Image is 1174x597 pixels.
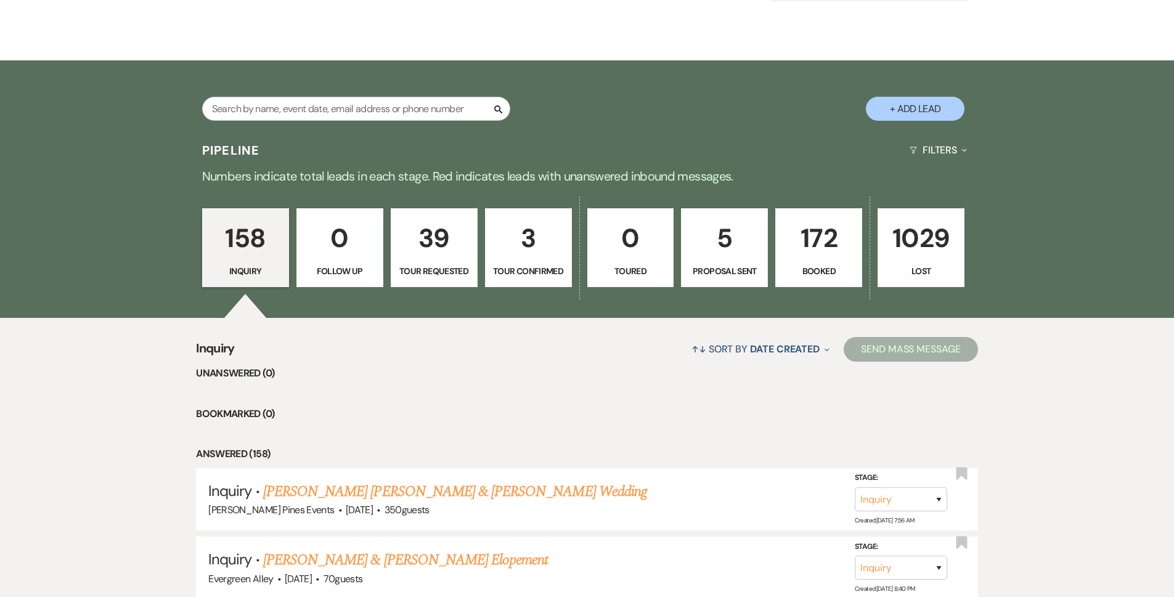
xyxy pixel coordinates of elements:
a: 0Toured [587,208,674,287]
a: 172Booked [775,208,862,287]
p: 3 [493,217,564,259]
li: Unanswered (0) [196,365,978,381]
button: Filters [905,134,972,166]
p: Inquiry [210,264,281,278]
a: 1029Lost [878,208,964,287]
input: Search by name, event date, email address or phone number [202,97,510,121]
li: Answered (158) [196,446,978,462]
p: Tour Requested [399,264,470,278]
label: Stage: [855,471,947,485]
span: Created: [DATE] 7:56 AM [855,516,915,524]
span: ↑↓ [691,343,706,355]
span: Inquiry [208,481,251,500]
p: Tour Confirmed [493,264,564,278]
span: Inquiry [208,550,251,569]
a: 158Inquiry [202,208,289,287]
button: + Add Lead [866,97,964,121]
p: Booked [783,264,854,278]
span: Created: [DATE] 8:40 PM [855,585,915,593]
p: 0 [304,217,375,259]
p: Proposal Sent [689,264,760,278]
p: 39 [399,217,470,259]
p: 0 [595,217,666,259]
button: Sort By Date Created [687,333,834,365]
button: Send Mass Message [844,337,978,362]
span: Evergreen Alley [208,572,273,585]
span: [DATE] [346,503,373,516]
a: 0Follow Up [296,208,383,287]
p: Follow Up [304,264,375,278]
h3: Pipeline [202,142,260,159]
span: [PERSON_NAME] Pines Events [208,503,334,516]
a: 39Tour Requested [391,208,478,287]
a: [PERSON_NAME] [PERSON_NAME] & [PERSON_NAME] Wedding [263,481,647,503]
span: Inquiry [196,339,235,365]
span: [DATE] [285,572,312,585]
a: 5Proposal Sent [681,208,768,287]
p: 158 [210,217,281,259]
p: Numbers indicate total leads in each stage. Red indicates leads with unanswered inbound messages. [144,166,1031,186]
p: Lost [886,264,956,278]
li: Bookmarked (0) [196,406,978,422]
p: 172 [783,217,854,259]
p: 1029 [886,217,956,259]
p: 5 [689,217,760,259]
p: Toured [595,264,666,278]
span: 70 guests [324,572,363,585]
a: 3Tour Confirmed [485,208,572,287]
span: Date Created [750,343,820,355]
a: [PERSON_NAME] & [PERSON_NAME] Elopement [263,549,548,571]
span: 350 guests [385,503,430,516]
label: Stage: [855,540,947,554]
